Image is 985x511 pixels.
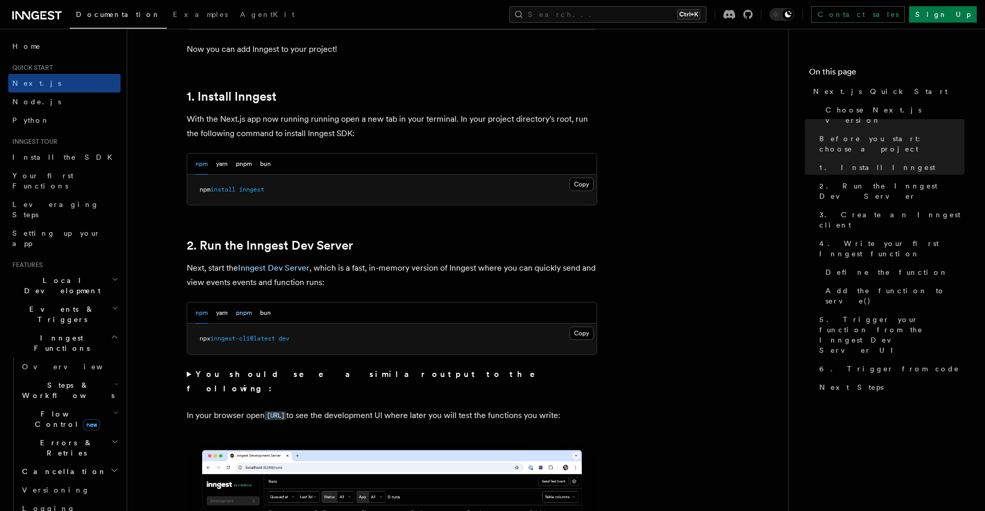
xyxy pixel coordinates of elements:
[236,154,252,175] button: pnpm
[187,238,353,253] a: 2. Run the Inngest Dev Server
[167,3,234,28] a: Examples
[815,310,964,359] a: 5. Trigger your function from the Inngest Dev Server UI
[18,380,114,401] span: Steps & Workflows
[12,200,99,219] span: Leveraging Steps
[819,382,883,392] span: Next Steps
[909,6,977,23] a: Sign Up
[76,10,161,18] span: Documentation
[18,409,113,429] span: Flow Control
[18,466,107,477] span: Cancellation
[8,261,43,269] span: Features
[187,112,597,141] p: With the Next.js app now running running open a new tab in your terminal. In your project directo...
[815,177,964,205] a: 2. Run the Inngest Dev Server
[195,302,208,324] button: npm
[187,408,597,423] p: In your browser open to see the development UI where later you will test the functions you write:
[8,37,121,55] a: Home
[173,10,228,18] span: Examples
[8,74,121,92] a: Next.js
[187,261,597,290] p: Next, start the , which is a fast, in-memory version of Inngest where you can quickly send and vi...
[825,267,948,277] span: Define the function
[187,89,277,104] a: 1. Install Inngest
[22,486,90,494] span: Versioning
[819,134,964,154] span: Before you start: choose a project
[8,166,121,195] a: Your first Functions
[22,363,128,371] span: Overview
[813,86,948,97] span: Next.js Quick Start
[216,302,228,324] button: yarn
[815,234,964,263] a: 4. Write your first Inngest function
[200,335,210,342] span: npx
[819,314,964,355] span: 5. Trigger your function from the Inngest Dev Server UI
[825,105,964,125] span: Choose Next.js version
[569,178,594,191] button: Copy
[195,154,208,175] button: npm
[8,111,121,129] a: Python
[12,172,73,190] span: Your first Functions
[809,66,964,82] h4: On this page
[18,462,121,481] button: Cancellation
[265,411,286,420] code: [URL]
[815,158,964,177] a: 1. Install Inngest
[279,335,289,342] span: dev
[200,186,210,193] span: npm
[819,364,959,374] span: 6. Trigger from code
[18,481,121,499] a: Versioning
[238,263,309,273] a: Inngest Dev Server
[187,367,597,396] summary: You should see a similar output to the following:
[260,302,271,324] button: bun
[819,162,935,173] span: 1. Install Inngest
[187,42,597,56] p: Now you can add Inngest to your project!
[509,6,706,23] button: Search...Ctrl+K
[825,286,964,306] span: Add the function to serve()
[819,210,964,230] span: 3. Create an Inngest client
[12,153,119,161] span: Install the SDK
[70,3,167,29] a: Documentation
[83,419,100,430] span: new
[18,357,121,376] a: Overview
[234,3,301,28] a: AgentKit
[821,281,964,310] a: Add the function to serve()
[12,41,41,51] span: Home
[677,9,700,20] kbd: Ctrl+K
[8,224,121,253] a: Setting up your app
[18,376,121,405] button: Steps & Workflows
[210,186,235,193] span: install
[811,6,905,23] a: Contact sales
[8,92,121,111] a: Node.js
[8,329,121,357] button: Inngest Functions
[770,8,794,21] button: Toggle dark mode
[12,79,61,87] span: Next.js
[18,433,121,462] button: Errors & Retries
[819,238,964,259] span: 4. Write your first Inngest function
[8,64,53,72] span: Quick start
[236,302,252,324] button: pnpm
[12,98,61,106] span: Node.js
[18,405,121,433] button: Flow Controlnew
[12,229,101,248] span: Setting up your app
[8,333,111,353] span: Inngest Functions
[815,359,964,378] a: 6. Trigger from code
[821,101,964,129] a: Choose Next.js version
[569,327,594,340] button: Copy
[809,82,964,101] a: Next.js Quick Start
[8,275,112,296] span: Local Development
[815,205,964,234] a: 3. Create an Inngest client
[821,263,964,281] a: Define the function
[8,271,121,300] button: Local Development
[815,378,964,396] a: Next Steps
[819,181,964,201] span: 2. Run the Inngest Dev Server
[265,410,286,420] a: [URL]
[18,438,111,458] span: Errors & Retries
[8,195,121,224] a: Leveraging Steps
[210,335,275,342] span: inngest-cli@latest
[187,369,549,393] strong: You should see a similar output to the following:
[8,304,112,325] span: Events & Triggers
[12,116,50,124] span: Python
[240,10,294,18] span: AgentKit
[216,154,228,175] button: yarn
[8,138,57,146] span: Inngest tour
[239,186,264,193] span: inngest
[8,148,121,166] a: Install the SDK
[815,129,964,158] a: Before you start: choose a project
[260,154,271,175] button: bun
